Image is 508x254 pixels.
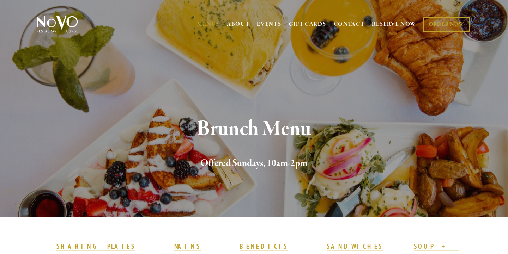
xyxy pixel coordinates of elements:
a: ORDER NOW [423,17,470,32]
h1: Brunch Menu [48,118,460,141]
a: SANDWICHES [327,242,383,251]
a: MAINS [174,242,201,251]
a: BENEDICTS [240,242,288,251]
a: EVENTS [257,21,281,28]
a: ABOUT [227,21,250,28]
a: MENUS [197,21,219,28]
h2: Offered Sundays, 10am-2pm [48,156,460,171]
a: GIFT CARDS [289,18,326,31]
a: CONTACT [334,18,365,31]
img: Novo Restaurant &amp; Lounge [35,16,79,33]
a: RESERVE NOW [372,18,416,31]
a: SHARING PLATES [56,242,135,251]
